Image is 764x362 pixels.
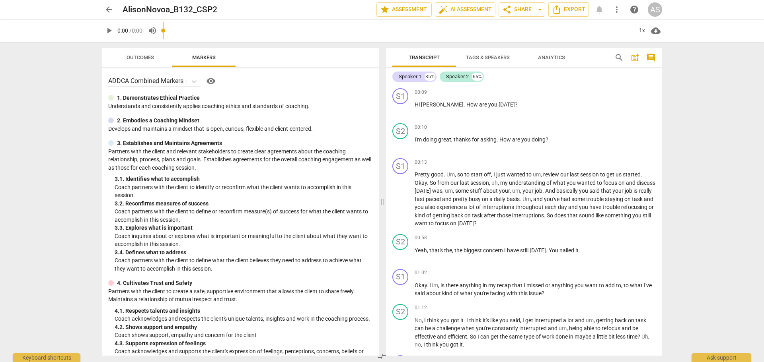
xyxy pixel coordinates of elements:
span: what [553,180,567,186]
span: review [543,171,560,178]
span: compare_arrows [377,352,387,361]
span: [DATE] [499,101,515,108]
span: you [415,204,425,210]
span: and [644,196,653,202]
span: the [444,247,452,254]
span: 01:02 [415,269,427,276]
span: stuff [470,188,483,194]
span: still [520,247,530,254]
span: you [499,317,510,323]
span: volume_up [148,26,157,35]
span: so [457,171,464,178]
span: Filler word [415,317,422,323]
span: more_vert [612,5,622,14]
span: , [491,171,493,178]
button: Help [205,75,217,87]
span: anything [552,282,575,288]
p: Coach partners with the client to define or reconfirm measure(s) of success for what the client w... [115,207,372,224]
span: I [466,317,469,323]
span: understanding [509,180,546,186]
span: Filler word [522,196,531,202]
span: ? [515,101,518,108]
div: 1x [634,24,649,37]
div: Keyboard shortcuts [13,353,80,362]
div: 3. 3. Explores what is important [115,224,372,232]
span: , [452,247,454,254]
span: , [455,171,457,178]
span: it [460,317,464,323]
span: biggest [464,247,483,254]
span: also [425,204,437,210]
span: last [460,180,470,186]
span: your [612,188,625,194]
span: kind [415,212,426,219]
span: . [542,188,545,194]
span: had [561,196,571,202]
span: missed [526,282,545,288]
span: Analytics [538,54,565,60]
span: got [451,317,460,323]
span: to [597,180,603,186]
span: Markers [192,54,216,60]
button: Volume [145,23,160,38]
span: ? [542,290,544,296]
span: is [440,282,446,288]
button: Assessment [376,2,432,17]
span: fast [415,196,426,202]
p: Understands and consistently applies coaching ethics and standards of coaching. [108,102,372,110]
span: . [464,317,466,323]
span: I [493,171,496,178]
span: day [558,204,568,210]
span: have [507,247,520,254]
span: trouble [586,196,605,202]
span: doing [532,136,546,143]
span: on [464,212,472,219]
button: Share [499,2,535,17]
span: , [531,196,533,202]
span: ? [546,136,548,143]
span: Hi [415,101,421,108]
span: Pretty [415,171,431,178]
span: Export [552,5,585,14]
span: Filler word [430,282,438,288]
span: to [429,220,435,226]
span: off [484,171,491,178]
span: cloud_download [651,26,661,35]
span: , [489,180,491,186]
span: share [502,5,512,14]
span: wanted [507,171,526,178]
span: add [605,282,616,288]
span: . [544,212,547,219]
span: said [510,317,520,323]
p: Coach partners with the client to define what the client believes they need to address to achieve... [115,256,372,273]
span: on [482,196,489,202]
button: Add summary [629,51,641,64]
span: facing [490,290,507,296]
span: you [632,212,643,219]
span: interruptions [512,212,544,219]
p: Coach inquires about or explores what is important or meaningful to the client about what they wa... [115,232,372,248]
span: have [589,204,602,210]
span: experience [437,204,464,210]
span: of [546,180,553,186]
p: Coach acknowledges and respects the client's unique talents, insights and work in the coaching pr... [115,315,372,323]
span: and [568,204,579,210]
span: Transcript [409,54,440,60]
span: basically [556,188,579,194]
span: the [454,247,464,254]
span: paced [426,196,442,202]
span: lot [468,204,476,210]
span: 01:12 [415,304,427,311]
span: , [498,180,500,186]
a: Help [627,2,641,17]
span: interruptions [482,204,515,210]
span: just [496,171,507,178]
span: . [427,180,430,186]
div: 35% [425,73,435,81]
span: you're [474,290,490,296]
span: Share [502,5,532,14]
span: . [579,247,580,254]
p: Develops and maintains a mindset that is open, curious, flexible and client-centered. [108,125,372,133]
span: of [426,212,433,219]
span: comment [646,53,656,62]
